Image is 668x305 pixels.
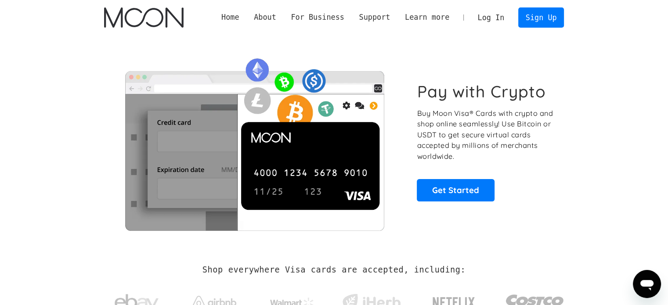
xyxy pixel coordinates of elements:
[405,12,449,23] div: Learn more
[352,12,397,23] div: Support
[359,12,390,23] div: Support
[417,82,546,101] h1: Pay with Crypto
[104,7,184,28] img: Moon Logo
[417,108,554,162] p: Buy Moon Visa® Cards with crypto and shop online seamlessly! Use Bitcoin or USDT to get secure vi...
[214,12,246,23] a: Home
[104,7,184,28] a: home
[417,179,495,201] a: Get Started
[284,12,352,23] div: For Business
[254,12,276,23] div: About
[104,52,405,230] img: Moon Cards let you spend your crypto anywhere Visa is accepted.
[202,265,466,275] h2: Shop everywhere Visa cards are accepted, including:
[470,8,512,27] a: Log In
[633,270,661,298] iframe: Button to launch messaging window
[246,12,283,23] div: About
[397,12,457,23] div: Learn more
[518,7,564,27] a: Sign Up
[291,12,344,23] div: For Business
